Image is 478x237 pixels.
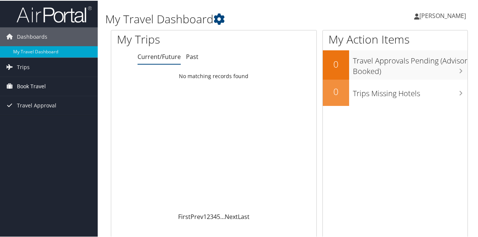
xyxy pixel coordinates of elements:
h1: My Travel Dashboard [105,11,351,26]
a: 5 [217,212,220,220]
h3: Travel Approvals Pending (Advisor Booked) [353,51,467,76]
h2: 0 [323,85,349,97]
a: 2 [207,212,210,220]
a: Current/Future [138,52,181,60]
a: Last [238,212,250,220]
a: Prev [191,212,203,220]
a: Next [225,212,238,220]
a: [PERSON_NAME] [414,4,473,26]
img: airportal-logo.png [17,5,92,23]
h1: My Trips [117,31,225,47]
h3: Trips Missing Hotels [353,84,467,98]
span: Travel Approval [17,95,56,114]
a: Past [186,52,198,60]
a: 1 [203,212,207,220]
span: … [220,212,225,220]
a: 3 [210,212,213,220]
span: Dashboards [17,27,47,45]
a: 0Trips Missing Hotels [323,79,467,105]
a: 4 [213,212,217,220]
h2: 0 [323,57,349,70]
span: [PERSON_NAME] [419,11,466,19]
a: First [178,212,191,220]
td: No matching records found [111,69,316,82]
span: Book Travel [17,76,46,95]
a: 0Travel Approvals Pending (Advisor Booked) [323,50,467,78]
span: Trips [17,57,30,76]
h1: My Action Items [323,31,467,47]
